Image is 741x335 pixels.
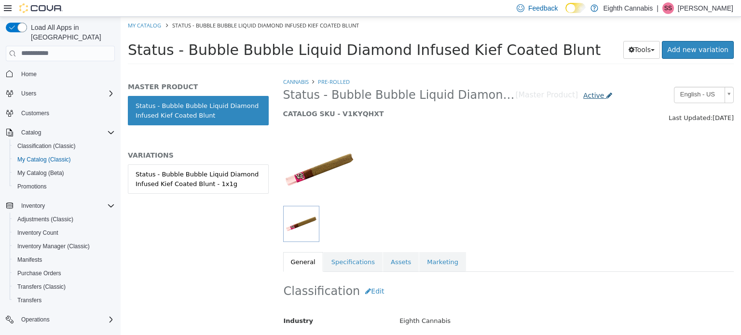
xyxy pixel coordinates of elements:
[17,215,73,223] span: Adjustments (Classic)
[14,140,80,152] a: Classification (Classic)
[17,156,71,163] span: My Catalog (Classic)
[21,202,45,210] span: Inventory
[239,266,269,283] button: Edit
[541,24,613,42] a: Add new variation
[17,314,54,325] button: Operations
[603,2,653,14] p: Eighth Cannabis
[10,280,119,294] button: Transfers (Classic)
[7,25,480,41] span: Status - Bubble Bubble Liquid Diamond Infused Kief Coated Blunt
[503,24,540,42] button: Tools
[17,296,41,304] span: Transfers
[21,90,36,97] span: Users
[463,75,483,82] span: Active
[554,70,600,85] span: English - US
[14,167,68,179] a: My Catalog (Beta)
[10,267,119,280] button: Purchase Orders
[299,235,345,255] a: Marketing
[17,68,115,80] span: Home
[14,281,115,293] span: Transfers (Classic)
[14,214,115,225] span: Adjustments (Classic)
[21,109,49,117] span: Customers
[272,296,620,313] div: Eighth Cannabis
[10,139,119,153] button: Classification (Classic)
[678,2,733,14] p: [PERSON_NAME]
[203,235,262,255] a: Specifications
[553,70,613,86] a: English - US
[14,241,94,252] a: Inventory Manager (Classic)
[17,169,64,177] span: My Catalog (Beta)
[7,66,148,74] h5: MASTER PRODUCT
[2,106,119,120] button: Customers
[21,70,37,78] span: Home
[17,127,115,138] span: Catalog
[17,68,41,80] a: Home
[7,5,41,12] a: My Catalog
[10,166,119,180] button: My Catalog (Beta)
[197,61,229,68] a: Pre-Rolled
[163,93,497,101] h5: CATALOG SKU - V1KYQHXT
[14,281,69,293] a: Transfers (Classic)
[19,3,63,13] img: Cova
[10,180,119,193] button: Promotions
[17,200,115,212] span: Inventory
[163,71,395,86] span: Status - Bubble Bubble Liquid Diamond Infused Kief Coated Blunt
[163,300,193,308] span: Industry
[2,126,119,139] button: Catalog
[163,266,613,283] h2: Classification
[27,23,115,42] span: Load All Apps in [GEOGRAPHIC_DATA]
[163,61,188,68] a: Cannabis
[17,200,49,212] button: Inventory
[662,2,674,14] div: Shari Smiley
[10,213,119,226] button: Adjustments (Classic)
[10,294,119,307] button: Transfers
[17,269,61,277] span: Purchase Orders
[17,183,47,190] span: Promotions
[17,142,76,150] span: Classification (Classic)
[17,88,115,99] span: Users
[14,268,115,279] span: Purchase Orders
[14,167,115,179] span: My Catalog (Beta)
[17,127,45,138] button: Catalog
[7,134,148,143] h5: VARIATIONS
[14,295,45,306] a: Transfers
[17,107,53,119] a: Customers
[14,181,51,192] a: Promotions
[14,227,115,239] span: Inventory Count
[14,214,77,225] a: Adjustments (Classic)
[15,153,140,172] div: Status - Bubble Bubble Liquid Diamond Infused Kief Coated Blunt - 1x1g
[528,3,558,13] span: Feedback
[14,295,115,306] span: Transfers
[17,88,40,99] button: Users
[657,2,659,14] p: |
[10,253,119,267] button: Manifests
[14,154,115,165] span: My Catalog (Classic)
[14,181,115,192] span: Promotions
[10,226,119,240] button: Inventory Count
[14,254,115,266] span: Manifests
[17,107,115,119] span: Customers
[14,268,65,279] a: Purchase Orders
[14,241,115,252] span: Inventory Manager (Classic)
[17,242,90,250] span: Inventory Manager (Classic)
[262,235,298,255] a: Assets
[17,229,58,237] span: Inventory Count
[10,153,119,166] button: My Catalog (Classic)
[7,79,148,108] a: Status - Bubble Bubble Liquid Diamond Infused Kief Coated Blunt
[395,75,458,82] small: [Master Product]
[163,235,203,255] a: General
[2,87,119,100] button: Users
[14,140,115,152] span: Classification (Classic)
[548,97,592,105] span: Last Updated:
[2,313,119,326] button: Operations
[17,256,42,264] span: Manifests
[565,13,566,13] span: Dark Mode
[14,227,62,239] a: Inventory Count
[17,314,115,325] span: Operations
[565,3,586,13] input: Dark Mode
[17,283,66,291] span: Transfers (Classic)
[21,129,41,136] span: Catalog
[10,240,119,253] button: Inventory Manager (Classic)
[592,97,613,105] span: [DATE]
[2,199,119,213] button: Inventory
[2,67,119,81] button: Home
